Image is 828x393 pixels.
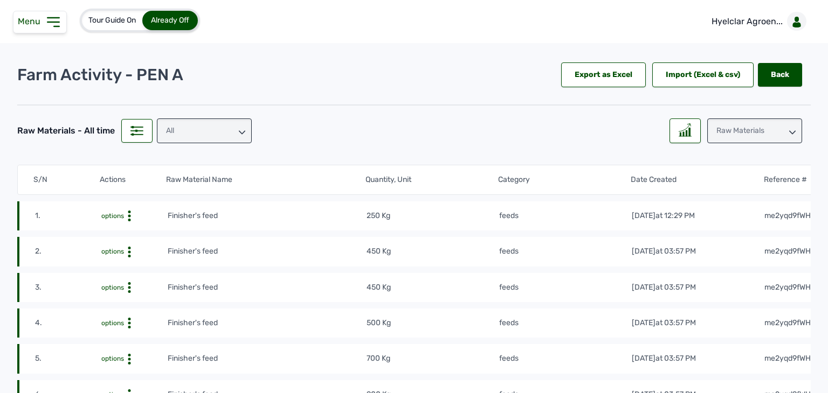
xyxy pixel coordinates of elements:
[655,211,695,220] span: at 12:29 PM
[165,174,365,186] th: Raw Material Name
[499,317,631,329] td: feeds
[561,62,646,87] div: Export as Excel
[499,245,631,257] td: feeds
[655,318,696,327] span: at 03:57 PM
[366,245,499,257] td: 450 Kg
[167,210,366,222] td: Finisher's feed
[655,283,696,292] span: at 03:57 PM
[34,282,101,293] td: 3.
[632,353,696,364] div: [DATE]
[499,353,631,364] td: feeds
[157,118,252,143] div: All
[101,212,124,220] span: options
[366,210,499,222] td: 250 Kg
[707,118,802,143] div: Raw Materials
[34,210,101,222] td: 1.
[655,247,696,256] span: at 03:57 PM
[630,174,763,186] th: Date Created
[499,210,631,222] td: feeds
[101,248,124,255] span: options
[703,6,811,37] a: Hyelclar Agroen...
[655,354,696,363] span: at 03:57 PM
[499,282,631,293] td: feeds
[632,282,696,293] div: [DATE]
[365,174,498,186] th: Quantity, Unit
[632,246,696,257] div: [DATE]
[167,353,366,364] td: Finisher's feed
[366,317,499,329] td: 500 Kg
[151,16,189,25] span: Already Off
[34,245,101,257] td: 2.
[33,174,99,186] th: S/N
[34,317,101,329] td: 4.
[167,245,366,257] td: Finisher's feed
[17,65,183,85] p: Farm Activity - PEN A
[366,282,499,293] td: 450 Kg
[18,16,45,26] span: Menu
[99,174,165,186] th: Actions
[167,282,366,293] td: Finisher's feed
[498,174,630,186] th: Category
[167,317,366,329] td: Finisher's feed
[712,15,783,28] p: Hyelclar Agroen...
[101,355,124,362] span: options
[34,353,101,364] td: 5.
[652,62,754,87] div: Import (Excel & csv)
[632,210,695,221] div: [DATE]
[17,124,115,137] div: Raw Materials - All time
[632,318,696,328] div: [DATE]
[101,284,124,291] span: options
[88,16,136,25] span: Tour Guide On
[366,353,499,364] td: 700 Kg
[758,63,802,87] a: Back
[101,319,124,327] span: options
